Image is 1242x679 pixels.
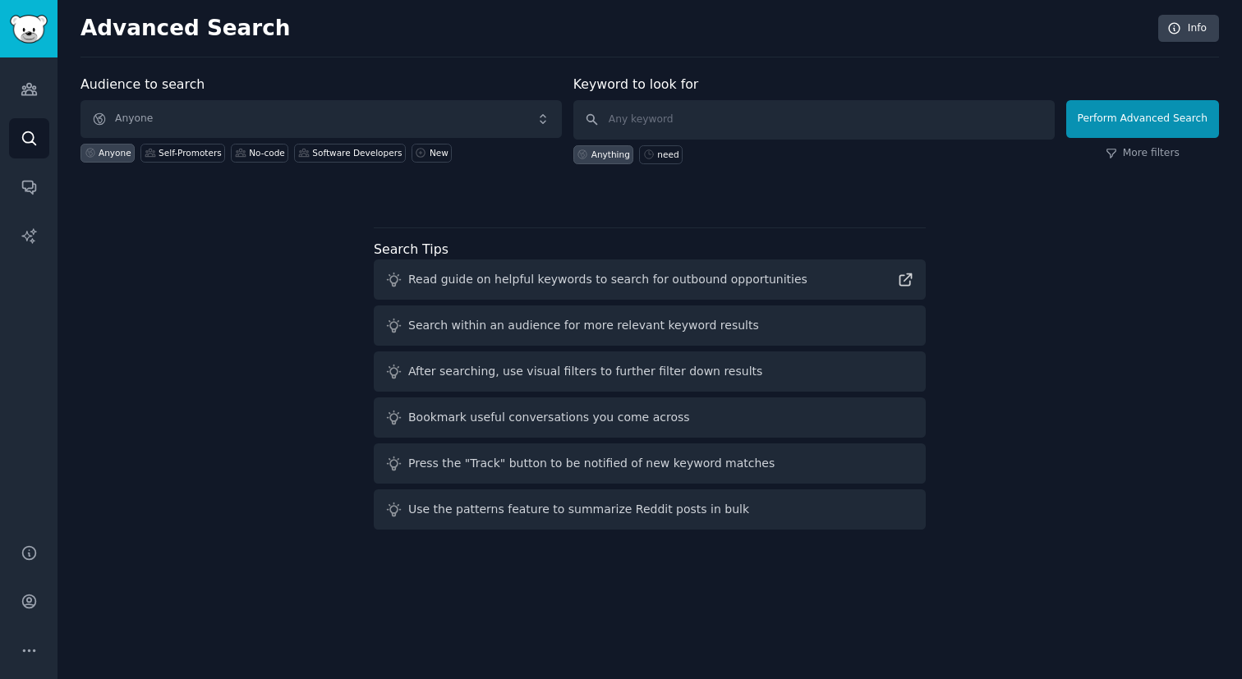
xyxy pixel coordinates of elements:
div: New [430,147,448,158]
div: Use the patterns feature to summarize Reddit posts in bulk [408,501,749,518]
div: Bookmark useful conversations you come across [408,409,690,426]
div: need [657,149,678,160]
div: Press the "Track" button to be notified of new keyword matches [408,455,775,472]
h2: Advanced Search [80,16,1149,42]
img: GummySearch logo [10,15,48,44]
div: Self-Promoters [159,147,222,158]
label: Search Tips [374,241,448,257]
div: No-code [249,147,285,158]
label: Audience to search [80,76,205,92]
a: New [412,144,452,163]
a: More filters [1106,146,1180,161]
div: Software Developers [312,147,402,158]
div: Read guide on helpful keywords to search for outbound opportunities [408,271,807,288]
div: Anything [591,149,630,160]
a: Info [1158,15,1219,43]
div: Anyone [99,147,131,158]
input: Any keyword [573,100,1055,140]
div: Search within an audience for more relevant keyword results [408,317,759,334]
button: Perform Advanced Search [1066,100,1219,138]
label: Keyword to look for [573,76,699,92]
button: Anyone [80,100,562,138]
div: After searching, use visual filters to further filter down results [408,363,762,380]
